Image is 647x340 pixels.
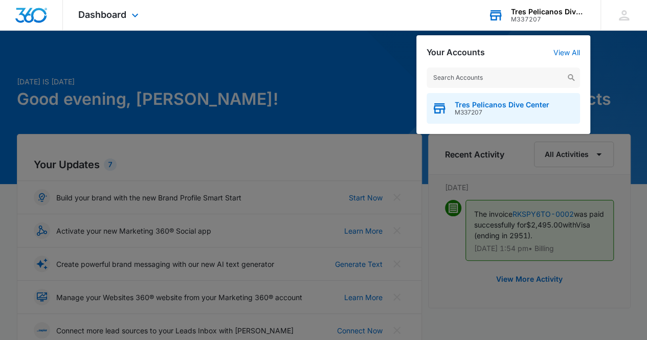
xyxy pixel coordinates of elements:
[427,93,580,124] button: Tres Pelicanos Dive CenterM337207
[511,16,586,23] div: account id
[511,8,586,16] div: account name
[78,9,126,20] span: Dashboard
[553,48,580,57] a: View All
[455,101,549,109] span: Tres Pelicanos Dive Center
[427,48,485,57] h2: Your Accounts
[455,109,549,116] span: M337207
[427,67,580,88] input: Search Accounts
